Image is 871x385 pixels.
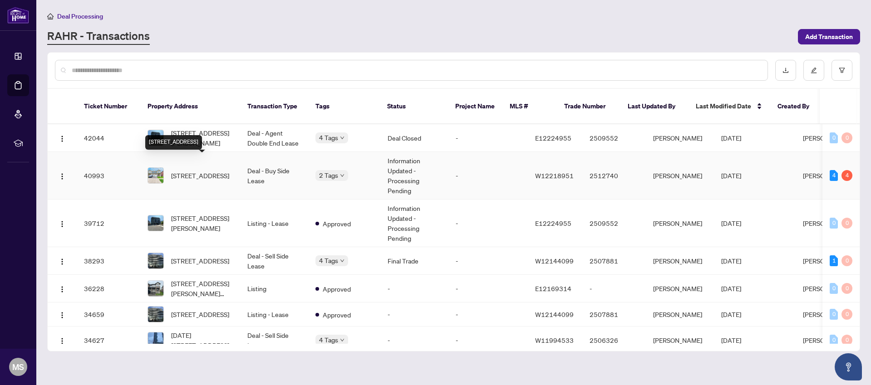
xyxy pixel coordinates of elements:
button: Add Transaction [798,29,860,44]
span: down [340,338,344,342]
span: W12144099 [535,257,574,265]
span: Approved [323,284,351,294]
td: 2507881 [582,247,646,275]
span: [PERSON_NAME] [803,134,852,142]
span: W11994533 [535,336,574,344]
span: down [340,136,344,140]
span: [STREET_ADDRESS] [171,171,229,180]
img: thumbnail-img [148,130,163,146]
span: down [340,258,344,263]
td: [PERSON_NAME] [646,327,714,354]
span: [DATE] [721,134,741,142]
td: 2509552 [582,124,646,152]
span: E12224955 [535,219,571,227]
span: down [340,173,344,178]
div: 4 [830,170,838,181]
span: [PERSON_NAME] [803,336,852,344]
img: Logo [59,286,66,293]
button: Logo [55,131,69,145]
span: home [47,13,54,19]
td: - [582,275,646,302]
div: 0 [841,283,852,294]
div: 0 [841,255,852,266]
td: 40993 [77,152,140,200]
div: 0 [841,335,852,346]
td: 2509552 [582,200,646,247]
img: logo [7,7,29,24]
td: Deal - Sell Side Lease [240,247,308,275]
span: Last Modified Date [696,101,751,111]
td: [PERSON_NAME] [646,247,714,275]
th: Status [380,89,448,124]
span: Add Transaction [805,29,853,44]
span: [STREET_ADDRESS][PERSON_NAME][PERSON_NAME] [171,278,233,298]
span: [STREET_ADDRESS][PERSON_NAME] [171,128,233,148]
td: Deal Closed [380,124,448,152]
td: - [448,200,528,247]
img: Logo [59,337,66,345]
div: [STREET_ADDRESS] [145,135,202,150]
td: - [380,327,448,354]
th: Last Updated By [620,89,689,124]
th: MLS # [502,89,557,124]
span: [STREET_ADDRESS] [171,256,229,266]
span: filter [839,67,845,73]
button: Logo [55,253,69,268]
td: Listing - Lease [240,200,308,247]
span: Approved [323,219,351,229]
button: Logo [55,281,69,296]
img: Logo [59,312,66,319]
td: - [380,302,448,327]
button: filter [832,60,852,81]
span: edit [811,67,817,73]
span: E12224955 [535,134,571,142]
div: 0 [830,283,838,294]
img: thumbnail-img [148,307,163,322]
td: 2512740 [582,152,646,200]
td: Information Updated - Processing Pending [380,152,448,200]
span: E12169314 [535,284,571,292]
button: Logo [55,333,69,347]
span: [DATE] [721,219,741,227]
span: 4 Tags [319,255,338,266]
span: [STREET_ADDRESS][PERSON_NAME] [171,213,233,233]
th: Project Name [448,89,502,124]
span: W12144099 [535,310,574,318]
span: [DATE] [721,257,741,265]
td: Final Trade [380,247,448,275]
div: 0 [841,218,852,229]
td: - [380,275,448,302]
img: thumbnail-img [148,168,163,183]
td: 2506326 [582,327,646,354]
th: Property Address [140,89,240,124]
button: Logo [55,168,69,183]
span: [PERSON_NAME] [803,219,852,227]
div: 0 [830,132,838,143]
div: 0 [841,132,852,143]
span: W12218951 [535,171,574,180]
td: [PERSON_NAME] [646,152,714,200]
span: [DATE] [721,310,741,318]
img: thumbnail-img [148,215,163,231]
div: 0 [841,309,852,320]
button: Open asap [835,353,862,380]
td: [PERSON_NAME] [646,124,714,152]
button: edit [803,60,824,81]
span: [PERSON_NAME] [803,310,852,318]
td: - [448,152,528,200]
th: Trade Number [557,89,620,124]
button: Logo [55,216,69,230]
img: Logo [59,220,66,228]
td: 34659 [77,302,140,327]
span: Deal Processing [57,12,103,20]
td: Deal - Sell Side Lease [240,327,308,354]
img: Logo [59,173,66,180]
span: MS [12,361,24,373]
span: [PERSON_NAME] [803,171,852,180]
button: Logo [55,307,69,322]
span: Approved [323,310,351,320]
td: 42044 [77,124,140,152]
span: download [782,67,789,73]
th: Last Modified Date [689,89,770,124]
span: [PERSON_NAME] [803,257,852,265]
